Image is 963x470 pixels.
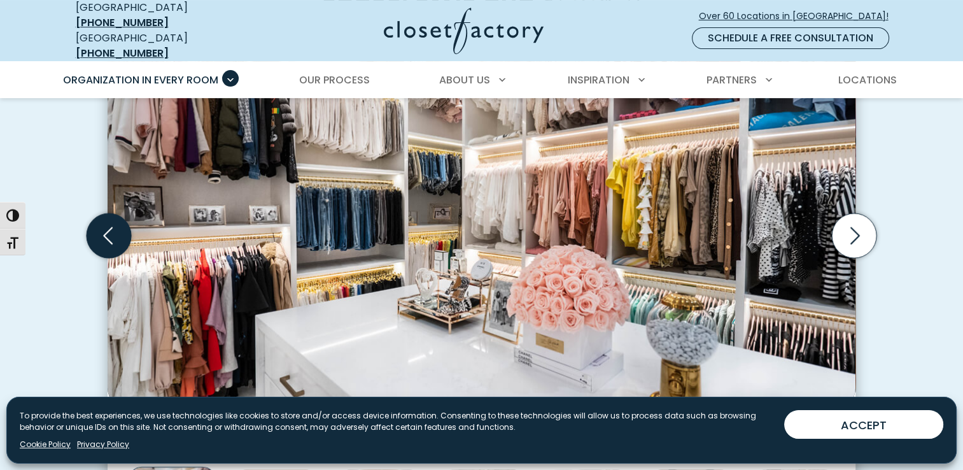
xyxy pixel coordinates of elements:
[706,73,757,87] span: Partners
[784,410,943,439] button: ACCEPT
[108,22,855,412] img: Custom white melamine system with triple-hang wardrobe rods, gold-tone hanging hardware, and inte...
[692,27,889,49] a: Schedule a Free Consultation
[699,10,899,23] span: Over 60 Locations in [GEOGRAPHIC_DATA]!
[827,208,882,263] button: Next slide
[568,73,629,87] span: Inspiration
[76,31,260,61] div: [GEOGRAPHIC_DATA]
[439,73,490,87] span: About Us
[76,15,169,30] a: [PHONE_NUMBER]
[81,208,136,263] button: Previous slide
[76,46,169,61] a: [PHONE_NUMBER]
[54,62,910,98] nav: Primary Menu
[299,73,370,87] span: Our Process
[698,5,899,27] a: Over 60 Locations in [GEOGRAPHIC_DATA]!
[838,73,896,87] span: Locations
[63,73,218,87] span: Organization in Every Room
[384,8,544,54] img: Closet Factory Logo
[77,439,129,450] a: Privacy Policy
[20,410,774,433] p: To provide the best experiences, we use technologies like cookies to store and/or access device i...
[20,439,71,450] a: Cookie Policy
